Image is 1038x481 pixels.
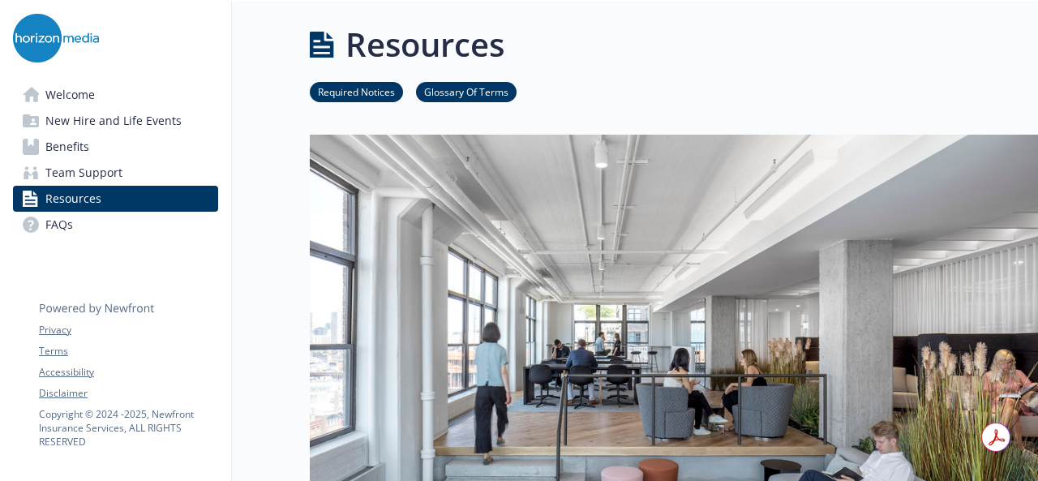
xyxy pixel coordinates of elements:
[416,84,517,99] a: Glossary Of Terms
[13,108,218,134] a: New Hire and Life Events
[13,160,218,186] a: Team Support
[39,344,217,359] a: Terms
[39,386,217,401] a: Disclaimer
[39,407,217,449] p: Copyright © 2024 - 2025 , Newfront Insurance Services, ALL RIGHTS RESERVED
[45,82,95,108] span: Welcome
[13,186,218,212] a: Resources
[45,212,73,238] span: FAQs
[13,212,218,238] a: FAQs
[39,365,217,380] a: Accessibility
[310,84,403,99] a: Required Notices
[13,82,218,108] a: Welcome
[345,20,504,69] h1: Resources
[39,323,217,337] a: Privacy
[45,134,89,160] span: Benefits
[45,186,101,212] span: Resources
[45,160,122,186] span: Team Support
[13,134,218,160] a: Benefits
[45,108,182,134] span: New Hire and Life Events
